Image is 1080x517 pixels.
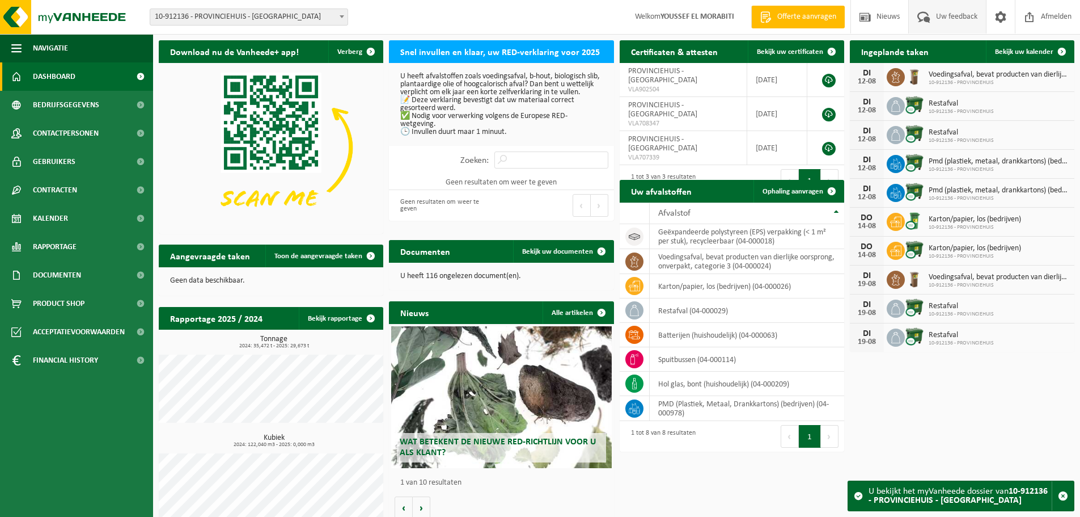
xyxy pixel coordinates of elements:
[929,70,1069,79] span: Voedingsafval, bevat producten van dierlijke oorsprong, onverpakt, categorie 3
[869,481,1052,511] div: U bekijkt het myVanheede dossier van
[751,6,845,28] a: Offerte aanvragen
[628,153,739,162] span: VLA707339
[170,277,372,285] p: Geen data beschikbaar.
[905,95,924,115] img: WB-1100-CU
[620,180,703,202] h2: Uw afvalstoffen
[628,119,739,128] span: VLA708347
[799,169,821,192] button: 1
[164,343,383,349] span: 2024: 35,472 t - 2025: 29,673 t
[389,174,613,190] td: Geen resultaten om weer te geven
[855,251,878,259] div: 14-08
[747,63,807,97] td: [DATE]
[650,274,844,299] td: karton/papier, los (bedrijven) (04-000026)
[628,67,697,85] span: PROVINCIEHUIS - [GEOGRAPHIC_DATA]
[628,85,739,94] span: VLA902504
[650,224,844,249] td: geëxpandeerde polystyreen (EPS) verpakking (< 1 m² per stuk), recycleerbaar (04-000018)
[821,425,838,448] button: Next
[905,153,924,173] img: WB-1100-CU
[543,301,613,324] a: Alle artikelen
[753,180,843,203] a: Ophaling aanvragen
[33,119,99,148] span: Contactpersonen
[159,40,310,62] h2: Download nu de Vanheede+ app!
[337,48,362,56] span: Verberg
[757,48,823,56] span: Bekijk uw certificaten
[929,302,994,311] span: Restafval
[460,156,489,165] label: Zoeken:
[33,176,77,204] span: Contracten
[855,280,878,288] div: 19-08
[628,101,697,119] span: PROVINCIEHUIS - [GEOGRAPHIC_DATA]
[855,127,878,136] div: DI
[573,194,591,217] button: Previous
[650,249,844,274] td: voedingsafval, bevat producten van dierlijke oorsprong, onverpakt, categorie 3 (04-000024)
[33,62,75,91] span: Dashboard
[855,309,878,317] div: 19-08
[855,213,878,222] div: DO
[905,66,924,86] img: WB-0140-HPE-BN-01
[650,299,844,323] td: restafval (04-000029)
[33,204,68,233] span: Kalender
[855,107,878,115] div: 12-08
[389,301,440,323] h2: Nieuws
[328,40,382,63] button: Verberg
[164,442,383,448] span: 2024: 122,040 m3 - 2025: 0,000 m3
[855,329,878,338] div: DI
[747,97,807,131] td: [DATE]
[650,396,844,421] td: PMD (Plastiek, Metaal, Drankkartons) (bedrijven) (04-000978)
[929,157,1069,166] span: Pmd (plastiek, metaal, drankkartons) (bedrijven)
[389,240,461,262] h2: Documenten
[929,331,994,340] span: Restafval
[929,166,1069,173] span: 10-912136 - PROVINCIEHUIS
[763,188,823,195] span: Ophaling aanvragen
[747,131,807,165] td: [DATE]
[628,135,697,153] span: PROVINCIEHUIS - [GEOGRAPHIC_DATA]
[821,169,838,192] button: Next
[774,11,839,23] span: Offerte aanvragen
[33,346,98,375] span: Financial History
[855,136,878,144] div: 12-08
[905,240,924,259] img: WB-1100-CU
[855,69,878,78] div: DI
[33,34,68,62] span: Navigatie
[995,48,1053,56] span: Bekijk uw kalender
[929,186,1069,195] span: Pmd (plastiek, metaal, drankkartons) (bedrijven)
[513,240,613,263] a: Bekijk uw documenten
[905,124,924,144] img: WB-1100-CU
[299,307,382,330] a: Bekijk rapportage
[159,245,261,267] h2: Aangevraagde taken
[748,40,843,63] a: Bekijk uw certificaten
[929,273,1069,282] span: Voedingsafval, bevat producten van dierlijke oorsprong, onverpakt, categorie 3
[33,91,99,119] span: Bedrijfsgegevens
[855,300,878,309] div: DI
[400,73,602,136] p: U heeft afvalstoffen zoals voedingsafval, b-hout, biologisch slib, plantaardige olie of hoogcalor...
[905,211,924,230] img: WB-0240-CU
[650,347,844,372] td: spuitbussen (04-000114)
[400,479,608,487] p: 1 van 10 resultaten
[159,307,274,329] h2: Rapportage 2025 / 2024
[164,434,383,448] h3: Kubiek
[400,272,602,280] p: U heeft 116 ongelezen document(en).
[929,79,1069,86] span: 10-912136 - PROVINCIEHUIS
[929,340,994,347] span: 10-912136 - PROVINCIEHUIS
[625,168,696,193] div: 1 tot 3 van 3 resultaten
[855,165,878,173] div: 12-08
[855,338,878,346] div: 19-08
[33,261,81,289] span: Documenten
[33,148,75,176] span: Gebruikers
[855,271,878,280] div: DI
[658,209,691,218] span: Afvalstof
[274,253,362,260] span: Toon de aangevraagde taken
[150,9,348,26] span: 10-912136 - PROVINCIEHUIS - ANTWERPEN
[150,9,348,25] span: 10-912136 - PROVINCIEHUIS - ANTWERPEN
[164,335,383,349] h3: Tonnage
[620,40,729,62] h2: Certificaten & attesten
[929,224,1021,231] span: 10-912136 - PROVINCIEHUIS
[905,182,924,201] img: WB-1100-CU
[855,242,878,251] div: DO
[400,438,596,457] span: Wat betekent de nieuwe RED-richtlijn voor u als klant?
[855,155,878,165] div: DI
[905,269,924,288] img: WB-0140-HPE-BN-01
[781,425,799,448] button: Previous
[855,222,878,230] div: 14-08
[395,193,495,218] div: Geen resultaten om weer te geven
